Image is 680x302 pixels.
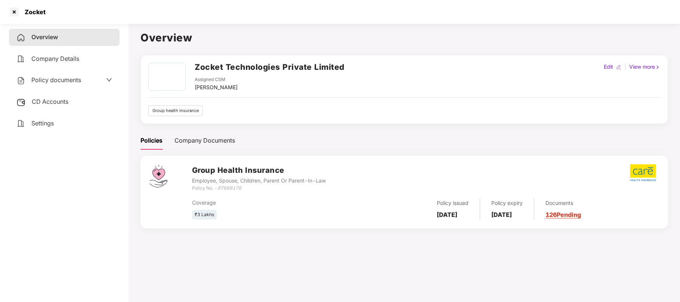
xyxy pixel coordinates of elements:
div: Company Documents [174,136,235,145]
img: svg+xml;base64,PHN2ZyB4bWxucz0iaHR0cDovL3d3dy53My5vcmcvMjAwMC9zdmciIHdpZHRoPSIyNCIgaGVpZ2h0PSIyNC... [16,76,25,85]
div: Policies [140,136,163,145]
img: svg+xml;base64,PHN2ZyB4bWxucz0iaHR0cDovL3d3dy53My5vcmcvMjAwMC9zdmciIHdpZHRoPSIyNCIgaGVpZ2h0PSIyNC... [16,119,25,128]
div: Group health insurance [148,105,203,116]
span: Company Details [31,55,79,62]
div: Policy No. - [192,185,326,192]
h3: Group Health Insurance [192,165,326,176]
div: View more [628,63,662,71]
div: ₹3 Lakhs [192,210,217,220]
div: Employee, Spouse, Children, Parent Or Parent-In-Law [192,177,326,185]
div: Documents [545,199,581,207]
img: care.png [630,164,656,181]
b: [DATE] [491,211,512,218]
img: svg+xml;base64,PHN2ZyB4bWxucz0iaHR0cDovL3d3dy53My5vcmcvMjAwMC9zdmciIHdpZHRoPSIyNCIgaGVpZ2h0PSIyNC... [16,33,25,42]
img: editIcon [616,65,621,70]
b: [DATE] [437,211,457,218]
div: Zocket [20,8,46,16]
div: Assigned CSM [195,76,238,83]
img: svg+xml;base64,PHN2ZyB4bWxucz0iaHR0cDovL3d3dy53My5vcmcvMjAwMC9zdmciIHdpZHRoPSIyNCIgaGVpZ2h0PSIyNC... [16,55,25,63]
div: Policy expiry [491,199,523,207]
span: CD Accounts [32,98,68,105]
span: Settings [31,119,54,127]
h2: Zocket Technologies Private Limited [195,61,344,73]
a: 126 Pending [545,211,581,218]
div: Edit [602,63,615,71]
img: rightIcon [655,65,660,70]
div: Policy issued [437,199,469,207]
i: 97669176 [217,185,241,191]
span: Policy documents [31,76,81,84]
img: svg+xml;base64,PHN2ZyB3aWR0aD0iMjUiIGhlaWdodD0iMjQiIHZpZXdCb3g9IjAgMCAyNSAyNCIgZmlsbD0ibm9uZSIgeG... [16,98,26,107]
div: | [623,63,628,71]
h1: Overview [140,29,668,46]
div: Coverage [192,199,348,207]
div: [PERSON_NAME] [195,83,238,91]
span: down [106,77,112,83]
span: Overview [31,33,58,41]
img: svg+xml;base64,PHN2ZyB4bWxucz0iaHR0cDovL3d3dy53My5vcmcvMjAwMC9zdmciIHdpZHRoPSI0Ny43MTQiIGhlaWdodD... [149,165,167,187]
